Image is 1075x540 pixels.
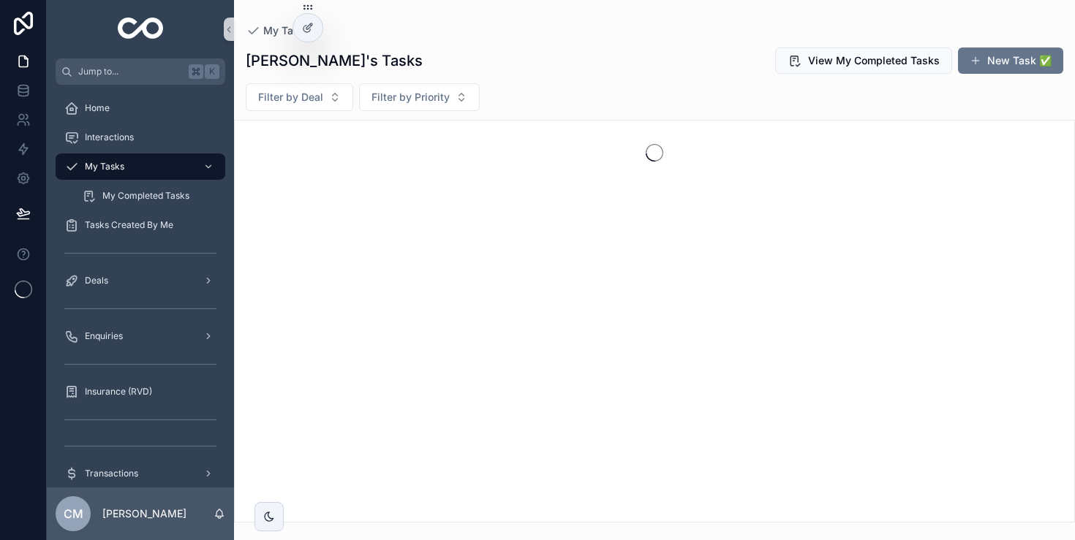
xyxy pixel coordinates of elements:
span: Transactions [85,468,138,479]
span: Enquiries [85,330,123,342]
div: scrollable content [47,85,234,487]
a: My Tasks [246,23,311,38]
span: Deals [85,275,108,286]
span: Jump to... [78,66,183,77]
a: My Tasks [56,153,225,180]
span: Home [85,102,110,114]
span: My Tasks [263,23,311,38]
a: Interactions [56,124,225,151]
button: Jump to...K [56,58,225,85]
button: Select Button [246,83,353,111]
span: Interactions [85,132,134,143]
a: Deals [56,267,225,294]
span: Insurance (RVD) [85,386,152,398]
a: Home [56,95,225,121]
a: Tasks Created By Me [56,212,225,238]
span: My Tasks [85,161,124,172]
span: K [206,66,218,77]
button: Select Button [359,83,480,111]
span: Filter by Deal [258,90,323,104]
a: My Completed Tasks [73,183,225,209]
h1: [PERSON_NAME]'s Tasks [246,50,423,71]
img: App logo [118,18,164,41]
a: Insurance (RVD) [56,379,225,405]
button: New Task ✅ [958,47,1063,74]
button: View My Completed Tasks [775,47,952,74]
span: Tasks Created By Me [85,219,173,231]
span: Filter by Priority [371,90,450,104]
span: View My Completed Tasks [808,53,940,68]
a: Transactions [56,460,225,487]
span: My Completed Tasks [102,190,189,202]
a: Enquiries [56,323,225,349]
span: CM [64,505,83,522]
p: [PERSON_NAME] [102,506,186,521]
